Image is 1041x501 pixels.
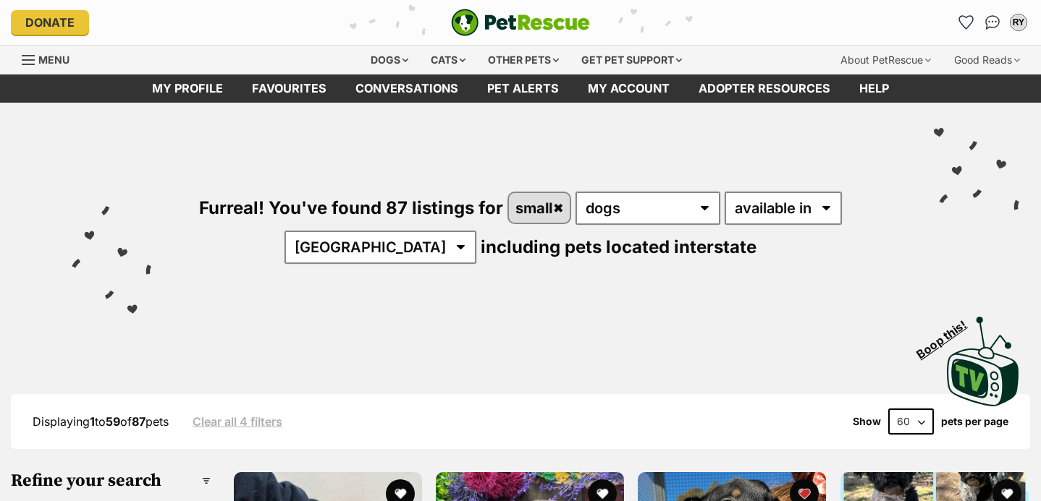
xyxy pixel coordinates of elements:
[481,236,756,257] span: including pets located interstate
[955,11,978,34] a: Favourites
[944,46,1030,74] div: Good Reads
[1011,15,1026,30] div: RY
[985,15,1000,30] img: chat-41dd97257d64d25036548639549fe6c8038ab92f7586957e7f3b1b290dea8141.svg
[941,416,1008,427] label: pets per page
[22,46,80,72] a: Menu
[237,74,341,103] a: Favourites
[947,317,1019,406] img: PetRescue TV logo
[981,11,1004,34] a: Conversations
[478,46,569,74] div: Other pets
[684,74,845,103] a: Adopter resources
[199,197,503,218] span: Furreal! You've found 87 listings for
[106,414,120,429] strong: 59
[1007,11,1030,34] button: My account
[33,414,169,429] span: Displaying to of pets
[193,415,282,428] a: Clear all 4 filters
[361,46,418,74] div: Dogs
[138,74,237,103] a: My profile
[571,46,692,74] div: Get pet support
[132,414,146,429] strong: 87
[421,46,476,74] div: Cats
[341,74,473,103] a: conversations
[573,74,684,103] a: My account
[853,416,881,427] span: Show
[451,9,590,36] a: PetRescue
[947,304,1019,409] a: Boop this!
[914,309,981,361] span: Boop this!
[830,46,941,74] div: About PetRescue
[38,53,69,66] span: Menu
[509,193,570,223] a: small
[11,471,211,491] h3: Refine your search
[11,10,89,35] a: Donate
[90,414,95,429] strong: 1
[845,74,903,103] a: Help
[955,11,1030,34] ul: Account quick links
[473,74,573,103] a: Pet alerts
[451,9,590,36] img: logo-e224e6f780fb5917bec1dbf3a21bbac754714ae5b6737aabdf751b685950b380.svg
